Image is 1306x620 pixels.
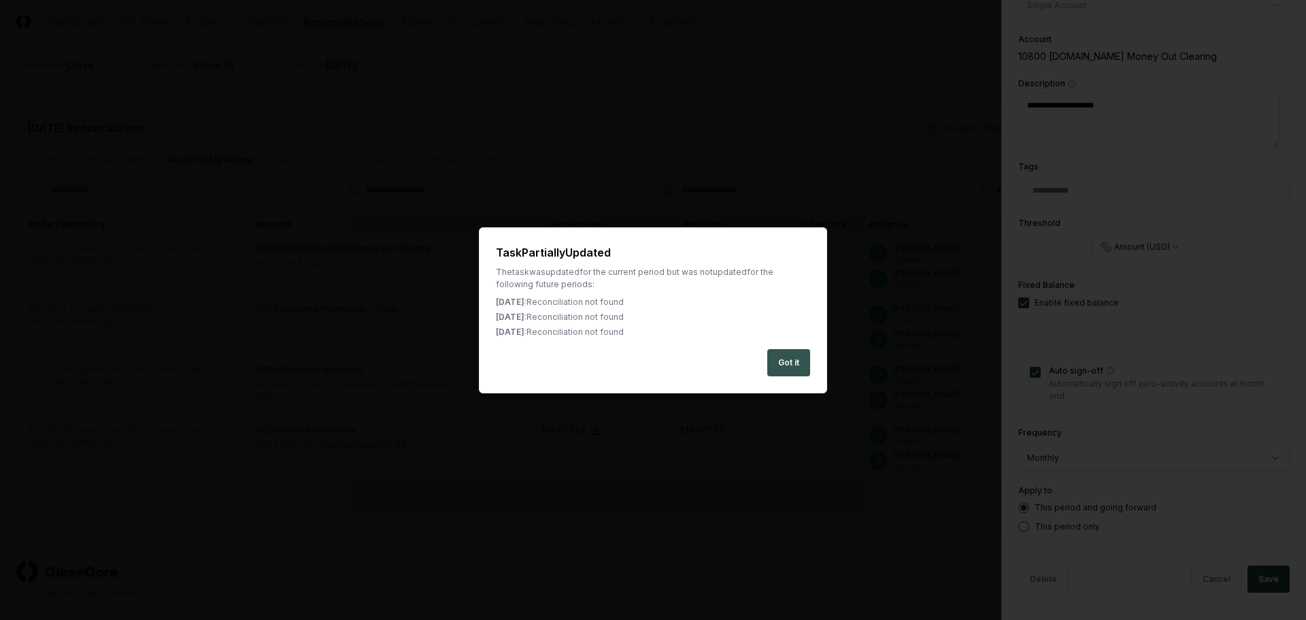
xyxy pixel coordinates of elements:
[496,266,810,291] div: The task was updated for the current period but was not updated for the following future periods:
[524,312,624,322] span: : Reconciliation not found
[496,244,810,261] h2: Task Partially Updated
[496,312,524,322] span: [DATE]
[496,327,524,337] span: [DATE]
[767,349,810,376] button: Got it
[524,297,624,307] span: : Reconciliation not found
[524,327,624,337] span: : Reconciliation not found
[496,297,524,307] span: [DATE]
